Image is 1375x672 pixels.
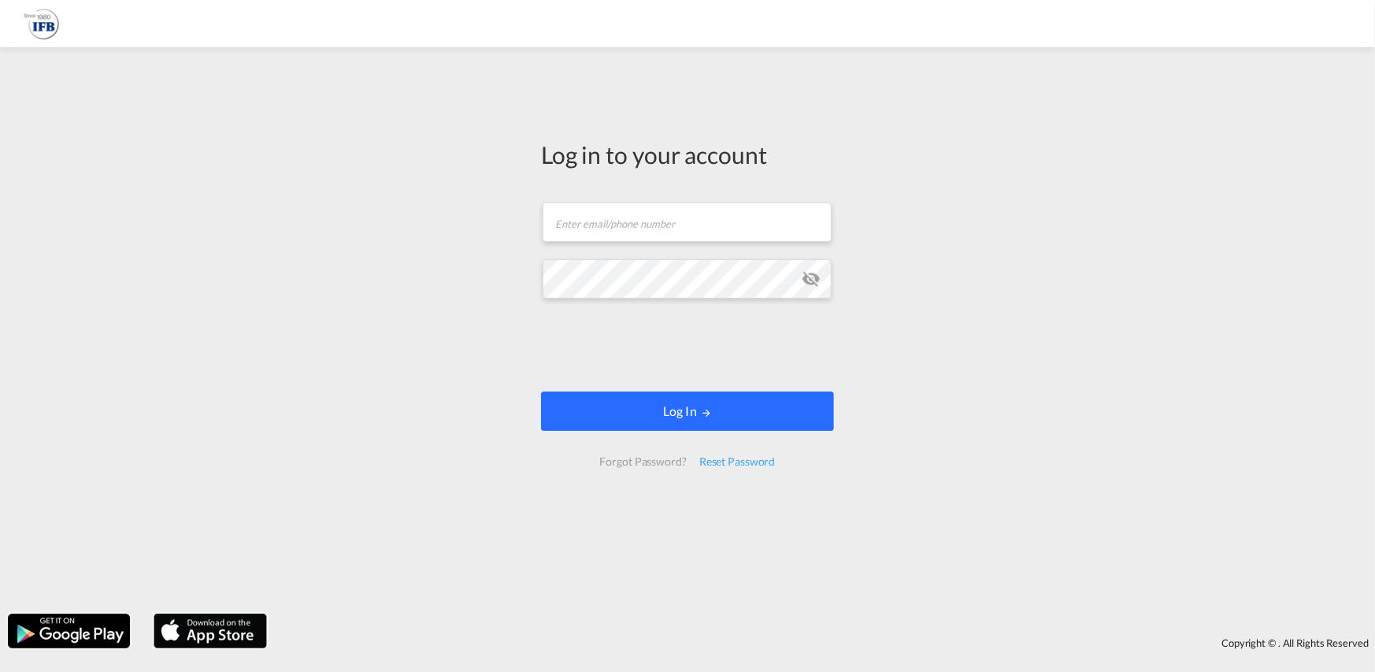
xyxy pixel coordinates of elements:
[802,269,821,288] md-icon: icon-eye-off
[568,314,807,376] iframe: reCAPTCHA
[152,612,269,650] img: apple.png
[6,612,132,650] img: google.png
[593,447,692,476] div: Forgot Password?
[24,6,59,42] img: b628ab10256c11eeb52753acbc15d091.png
[275,629,1375,656] div: Copyright © . All Rights Reserved
[541,138,834,171] div: Log in to your account
[543,202,832,242] input: Enter email/phone number
[541,392,834,431] button: LOGIN
[693,447,782,476] div: Reset Password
